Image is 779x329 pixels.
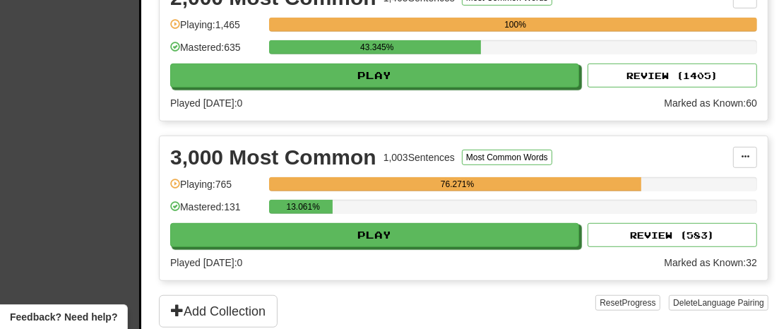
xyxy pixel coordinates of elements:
[622,298,656,308] span: Progress
[383,150,455,164] div: 1,003 Sentences
[170,177,262,201] div: Playing: 765
[588,223,757,247] button: Review (583)
[669,295,768,311] button: DeleteLanguage Pairing
[273,18,757,32] div: 100%
[170,200,262,223] div: Mastered: 131
[664,256,757,270] div: Marked as Known: 32
[159,295,278,328] button: Add Collection
[170,97,242,109] span: Played [DATE]: 0
[664,96,757,110] div: Marked as Known: 60
[170,40,262,64] div: Mastered: 635
[170,257,242,268] span: Played [DATE]: 0
[170,18,262,41] div: Playing: 1,465
[595,295,660,311] button: ResetProgress
[170,147,376,168] div: 3,000 Most Common
[588,64,757,88] button: Review (1405)
[462,150,552,165] button: Most Common Words
[170,64,579,88] button: Play
[273,177,641,191] div: 76.271%
[273,40,480,54] div: 43.345%
[698,298,764,308] span: Language Pairing
[170,223,579,247] button: Play
[273,200,333,214] div: 13.061%
[10,310,117,324] span: Open feedback widget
